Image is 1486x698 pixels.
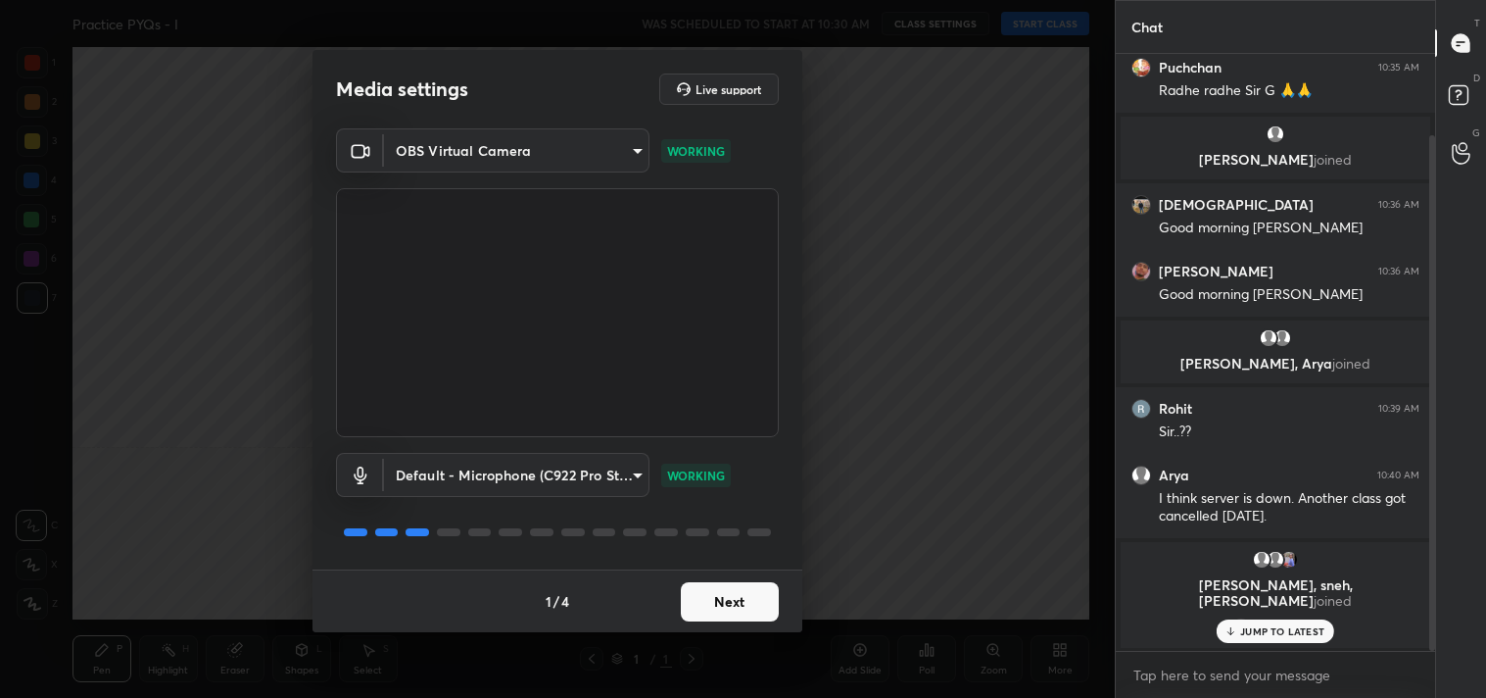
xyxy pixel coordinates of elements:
img: default.png [1272,328,1292,348]
img: 4ecf37ae3b8b4fa89074555df213ebe7.58088636_3 [1131,399,1151,419]
p: G [1472,125,1480,140]
p: [PERSON_NAME], Arya [1132,356,1418,372]
h4: / [553,591,559,612]
div: Sir..?? [1159,423,1419,442]
div: Good morning [PERSON_NAME] [1159,219,1419,238]
span: joined [1332,354,1370,373]
h4: 1 [546,591,551,612]
img: ec1303ed17294148afb18309e70f4b39.jpg [1131,58,1151,77]
div: Radhe radhe Sir G 🙏🙏 [1159,81,1419,101]
div: OBS Virtual Camera [384,453,649,497]
span: joined [1314,591,1352,610]
div: OBS Virtual Camera [384,128,649,173]
p: T [1474,16,1480,30]
p: WORKING [667,142,725,160]
p: [PERSON_NAME], sneh, [PERSON_NAME] [1132,577,1418,609]
h5: Live support [695,83,761,95]
img: default.png [1266,550,1285,570]
span: joined [1314,150,1352,169]
p: D [1473,71,1480,85]
p: WORKING [667,467,725,484]
img: default.png [1259,328,1278,348]
div: 10:36 AM [1378,199,1419,211]
img: default.png [1252,550,1271,570]
div: grid [1116,54,1435,651]
img: default.png [1266,125,1285,144]
img: f7bd9bf0533e44e79a3867f505f4f399.jpg [1279,550,1299,570]
p: Chat [1116,1,1178,53]
div: I think server is down. Another class got cancelled [DATE]. [1159,489,1419,526]
h4: 4 [561,591,569,612]
p: [PERSON_NAME] [1132,152,1418,168]
h6: [PERSON_NAME] [1159,263,1273,280]
h6: Rohit [1159,400,1192,418]
img: e559964fcd9c43a18ba1d3c526968cec.jpg [1131,195,1151,215]
img: default.png [1131,466,1151,485]
div: 10:39 AM [1378,403,1419,415]
div: 10:36 AM [1378,266,1419,277]
h2: Media settings [336,76,468,102]
img: 16b1275acdf749ea8f0843c87d401fc4.jpg [1131,262,1151,281]
img: f94f666b75404537a3dc3abc1e0511f3.jpg [1230,619,1250,638]
div: Good morning [PERSON_NAME] [1159,285,1419,305]
p: JUMP TO LATEST [1240,625,1324,637]
button: Next [681,582,779,622]
h6: Puchchan [1159,59,1222,76]
div: 10:40 AM [1377,470,1419,481]
h6: Arya [1159,467,1189,484]
h6: [DEMOGRAPHIC_DATA] [1159,196,1314,214]
div: 10:35 AM [1378,62,1419,74]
